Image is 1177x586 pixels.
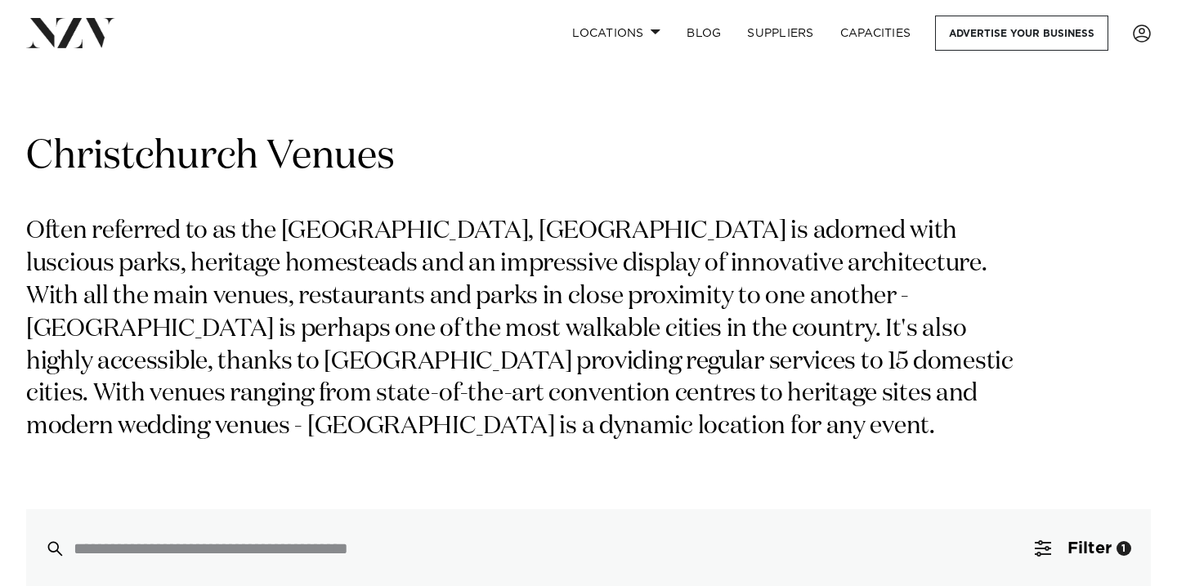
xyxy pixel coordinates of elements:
div: 1 [1117,541,1131,556]
a: Advertise your business [935,16,1108,51]
img: nzv-logo.png [26,18,115,47]
span: Filter [1067,540,1112,557]
a: SUPPLIERS [734,16,826,51]
a: Locations [559,16,674,51]
h1: Christchurch Venues [26,132,1151,183]
a: BLOG [674,16,734,51]
p: Often referred to as the [GEOGRAPHIC_DATA], [GEOGRAPHIC_DATA] is adorned with luscious parks, her... [26,216,1036,444]
a: Capacities [827,16,924,51]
